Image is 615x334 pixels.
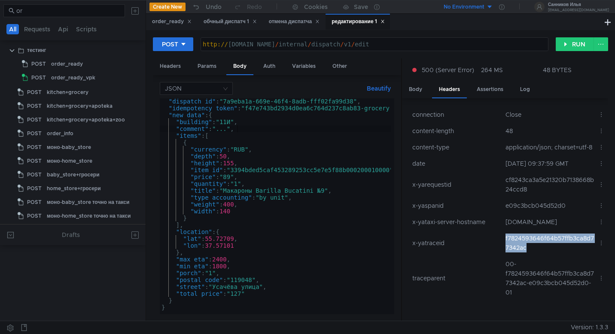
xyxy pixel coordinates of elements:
[31,58,46,70] span: POST
[47,141,91,154] div: моно-baby_store
[27,182,42,195] span: POST
[326,58,354,74] div: Other
[31,71,46,84] span: POST
[153,37,193,51] button: POST
[409,123,502,139] td: content-length
[256,58,282,74] div: Auth
[409,172,502,197] td: x-yarequestid
[409,197,502,214] td: x-yaspanid
[409,106,502,123] td: connection
[332,17,384,26] div: редактирование 1
[571,321,608,334] span: Version: 1.3.3
[470,82,510,97] div: Assertions
[543,66,572,74] div: 48 BYTES
[27,196,42,209] span: POST
[27,168,42,181] span: POST
[422,65,474,75] span: 500 (Server Error)
[149,3,186,11] button: Create New
[502,155,595,172] td: [DATE] 09:37:59 GMT
[513,82,537,97] div: Log
[502,172,595,197] td: cf8243ca3a5e21320b7138668b24ccd8
[409,256,502,301] td: traceparent
[228,0,268,13] button: Redo
[47,86,88,99] div: kitchen+grocery
[409,155,502,172] td: date
[226,58,253,75] div: Body
[269,17,320,26] div: отмена диспатча
[409,214,502,230] td: x-yataxi-server-hostname
[27,44,46,57] div: тестинг
[444,3,484,11] div: No Environment
[402,82,429,97] div: Body
[47,196,129,209] div: моно-baby_store точно на такси
[47,182,101,195] div: home_store+гросери
[27,127,42,140] span: POST
[6,24,19,34] button: All
[51,58,83,70] div: order_ready
[55,24,71,34] button: Api
[363,83,394,94] button: Beautify
[502,256,595,301] td: 00-f7824593646f64b57ffb3ca8d77342ac-e09c3bcb045d52d0-01
[206,2,222,12] div: Undo
[153,58,188,74] div: Headers
[502,214,595,230] td: [DOMAIN_NAME]
[27,210,42,222] span: POST
[16,6,120,15] input: Search...
[285,58,323,74] div: Variables
[502,230,595,256] td: f7824593646f64b57ffb3ca8d77342ac
[51,71,95,84] div: order_ready_vpk
[354,4,368,10] div: Save
[27,100,42,112] span: POST
[47,155,92,167] div: моно-home_store
[27,155,42,167] span: POST
[409,139,502,155] td: content-type
[204,17,257,26] div: обчный диспатч 1
[191,58,223,74] div: Params
[62,230,80,240] div: Drafts
[47,100,113,112] div: kitchen+grocery+apoteka
[247,2,262,12] div: Redo
[47,113,125,126] div: kitchen+grocery+apoteka+zoo
[162,39,178,49] div: POST
[432,82,467,98] div: Headers
[152,17,192,26] div: order_ready
[47,168,100,181] div: baby_store+гросери
[27,86,42,99] span: POST
[502,123,595,139] td: 48
[27,141,42,154] span: POST
[556,37,594,51] button: RUN
[548,9,609,12] div: [EMAIL_ADDRESS][DOMAIN_NAME]
[47,127,73,140] div: order_info
[502,106,595,123] td: Close
[186,0,228,13] button: Undo
[47,210,131,222] div: моно-home_store точно на такси
[409,230,502,256] td: x-yatraceid
[304,2,328,12] div: Cookies
[73,24,99,34] button: Scripts
[502,197,595,214] td: e09c3bcb045d52d0
[502,139,595,155] td: application/json; charset=utf-8
[21,24,53,34] button: Requests
[481,66,503,74] div: 264 MS
[548,3,609,7] div: Санников Илья
[27,113,42,126] span: POST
